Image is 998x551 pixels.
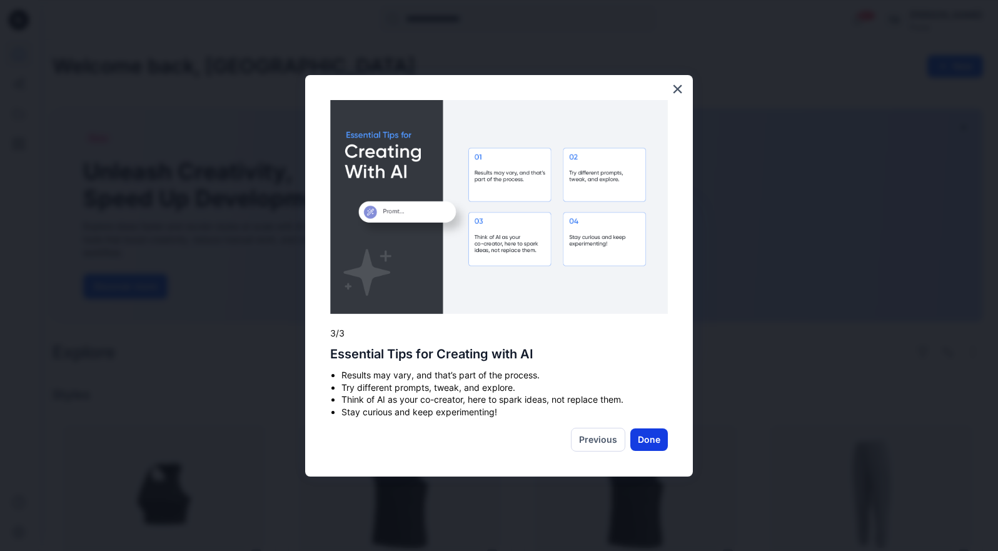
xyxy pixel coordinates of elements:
[341,406,668,418] li: Stay curious and keep experimenting!
[630,428,668,451] button: Done
[341,369,668,382] li: Results may vary, and that’s part of the process.
[341,393,668,406] li: Think of AI as your co-creator, here to spark ideas, not replace them.
[341,382,668,394] li: Try different prompts, tweak, and explore.
[571,428,625,452] button: Previous
[330,346,668,361] h2: Essential Tips for Creating with AI
[330,327,668,340] p: 3/3
[672,79,683,99] button: Close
